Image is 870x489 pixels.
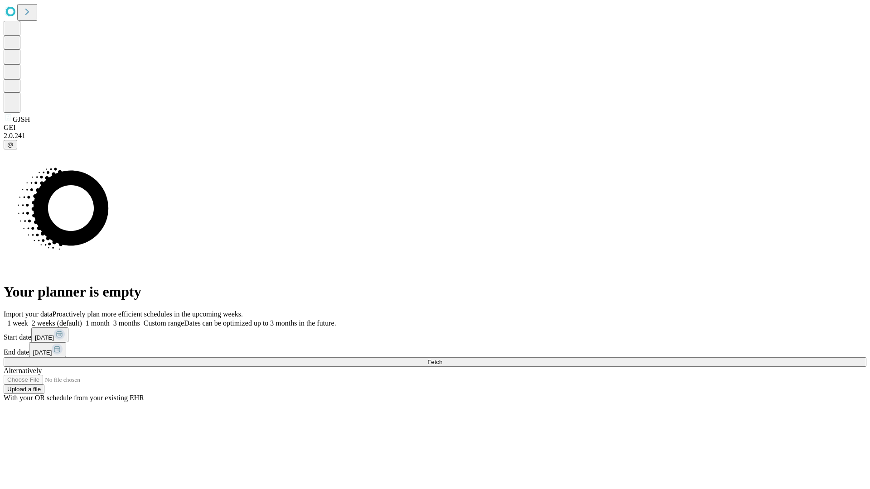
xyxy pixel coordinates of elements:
span: With your OR schedule from your existing EHR [4,394,144,402]
div: GEI [4,124,866,132]
div: End date [4,342,866,357]
span: [DATE] [35,334,54,341]
button: [DATE] [29,342,66,357]
div: Start date [4,327,866,342]
h1: Your planner is empty [4,283,866,300]
button: @ [4,140,17,149]
span: Proactively plan more efficient schedules in the upcoming weeks. [53,310,243,318]
span: [DATE] [33,349,52,356]
span: Alternatively [4,367,42,374]
span: Custom range [144,319,184,327]
span: 1 month [86,319,110,327]
button: [DATE] [31,327,68,342]
span: @ [7,141,14,148]
span: Import your data [4,310,53,318]
span: Dates can be optimized up to 3 months in the future. [184,319,336,327]
span: Fetch [427,359,442,365]
button: Fetch [4,357,866,367]
span: GJSH [13,115,30,123]
div: 2.0.241 [4,132,866,140]
button: Upload a file [4,384,44,394]
span: 1 week [7,319,28,327]
span: 2 weeks (default) [32,319,82,327]
span: 3 months [113,319,140,327]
